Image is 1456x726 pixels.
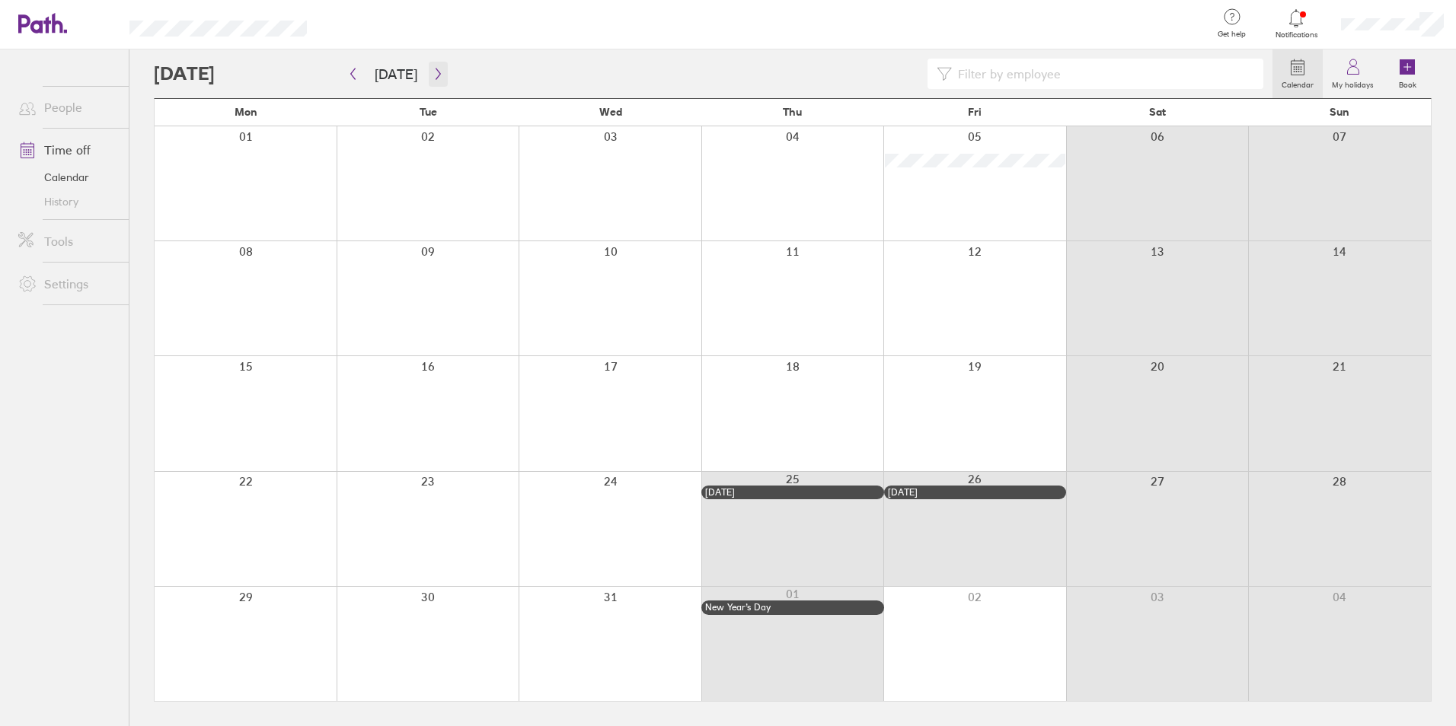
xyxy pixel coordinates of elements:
[6,189,129,214] a: History
[6,165,129,189] a: Calendar
[1323,49,1383,98] a: My holidays
[783,106,802,118] span: Thu
[1272,49,1323,98] a: Calendar
[1149,106,1166,118] span: Sat
[1272,30,1321,40] span: Notifications
[420,106,437,118] span: Tue
[1272,8,1321,40] a: Notifications
[1383,49,1432,98] a: Book
[1323,76,1383,90] label: My holidays
[362,62,429,87] button: [DATE]
[705,487,880,498] div: [DATE]
[1207,30,1256,39] span: Get help
[6,269,129,299] a: Settings
[705,602,880,613] div: New Year’s Day
[1272,76,1323,90] label: Calendar
[6,226,129,256] a: Tools
[968,106,982,118] span: Fri
[599,106,622,118] span: Wed
[6,135,129,165] a: Time off
[888,487,1062,498] div: [DATE]
[6,92,129,123] a: People
[235,106,257,118] span: Mon
[952,59,1254,88] input: Filter by employee
[1330,106,1349,118] span: Sun
[1390,76,1426,90] label: Book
